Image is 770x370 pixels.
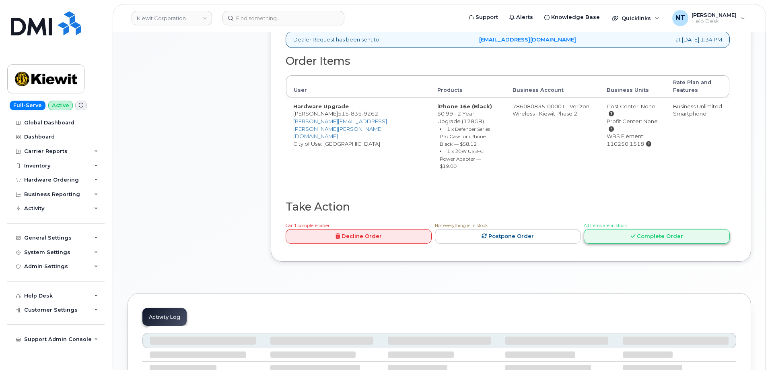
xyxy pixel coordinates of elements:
a: [EMAIL_ADDRESS][DOMAIN_NAME] [479,36,576,43]
span: Knowledge Base [551,13,600,21]
div: Nicholas Taylor [667,10,751,26]
input: Find something... [222,11,344,25]
div: Dealer Request has been sent to at [DATE] 1:34 PM [286,31,730,48]
a: Kiewit Corporation [132,11,212,25]
a: [PERSON_NAME][EMAIL_ADDRESS][PERSON_NAME][PERSON_NAME][DOMAIN_NAME] [293,118,387,139]
td: [PERSON_NAME] City of Use: [GEOGRAPHIC_DATA] [286,97,430,178]
div: Cost Center: None [607,103,659,118]
th: User [286,75,430,97]
small: 1 x 20W USB-C Power Adapter — $19.00 [440,148,484,169]
span: All Items are in stock [584,223,627,228]
span: Alerts [516,13,533,21]
th: Business Account [505,75,599,97]
div: Profit Center: None [607,118,659,132]
td: Business Unlimited Smartphone [666,97,729,178]
span: 9262 [362,110,378,117]
a: Decline Order [286,229,432,244]
th: Business Units [599,75,666,97]
span: 515 [338,110,378,117]
a: Alerts [504,9,539,25]
span: Help Desk [692,18,737,25]
span: Quicklinks [622,15,651,21]
span: Can't complete order [286,223,329,228]
h2: Order Items [286,55,730,67]
h2: Take Action [286,201,730,213]
span: Support [476,13,498,21]
a: Postpone Order [435,229,581,244]
a: Knowledge Base [539,9,605,25]
span: NT [675,13,685,23]
span: Not everything is in stock [435,223,488,228]
div: WBS Element: 110250.1518 [607,132,659,147]
span: 835 [349,110,362,117]
th: Products [430,75,505,97]
td: $0.99 - 2 Year Upgrade (128GB) [430,97,505,178]
th: Rate Plan and Features [666,75,729,97]
a: Complete Order [584,229,730,244]
span: [PERSON_NAME] [692,12,737,18]
strong: iPhone 16e (Black) [437,103,492,110]
div: Quicklinks [606,10,665,26]
td: 786080835-00001 - Verizon Wireless - Kiewit Phase 2 [505,97,599,178]
a: Support [463,9,504,25]
small: 1 x Defender Series Pro Case for iPhone Black — $58.12 [440,126,490,147]
strong: Hardware Upgrade [293,103,349,110]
